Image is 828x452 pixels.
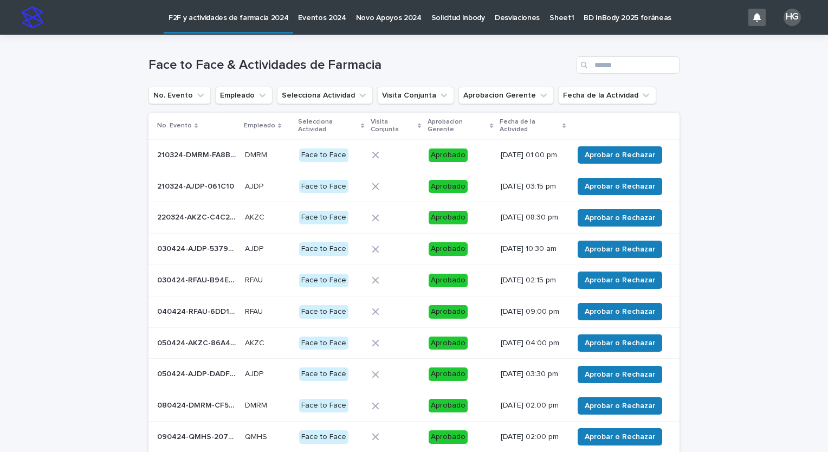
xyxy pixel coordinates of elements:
button: Aprobar o Rechazar [578,428,662,445]
div: Face to Face [299,367,348,381]
tr: 030424-AJDP-5379C7030424-AJDP-5379C7 AJDPAJDP Face to FaceAprobado[DATE] 10:30 amAprobar o Rechazar [148,234,680,265]
button: Aprobar o Rechazar [578,146,662,164]
button: Empleado [215,87,273,104]
p: RFAU [245,305,265,317]
img: stacker-logo-s-only.png [22,7,43,28]
div: Face to Face [299,305,348,319]
tr: 030424-RFAU-B94EAB030424-RFAU-B94EAB RFAURFAU Face to FaceAprobado[DATE] 02:15 pmAprobar o Rechazar [148,264,680,296]
div: Face to Face [299,430,348,444]
button: Aprobar o Rechazar [578,397,662,415]
div: Aprobado [429,399,468,412]
button: Aprobar o Rechazar [578,209,662,227]
button: Aprobar o Rechazar [578,334,662,352]
p: Empleado [244,120,275,132]
tr: 210324-AJDP-061C10210324-AJDP-061C10 AJDPAJDP Face to FaceAprobado[DATE] 03:15 pmAprobar o Rechazar [148,171,680,202]
div: Face to Face [299,211,348,224]
p: 210324-DMRM-FA8B02 [157,148,238,160]
tr: 040424-RFAU-6DD197040424-RFAU-6DD197 RFAURFAU Face to FaceAprobado[DATE] 09:00 pmAprobar o Rechazar [148,296,680,327]
h1: Face to Face & Actividades de Farmacia [148,57,572,73]
p: 210324-AJDP-061C10 [157,180,236,191]
div: HG [784,9,801,26]
span: Aprobar o Rechazar [585,306,655,317]
span: Aprobar o Rechazar [585,212,655,223]
div: Aprobado [429,337,468,350]
button: Aprobar o Rechazar [578,178,662,195]
p: [DATE] 09:00 pm [501,307,565,317]
p: Selecciona Actividad [298,116,358,136]
p: AJDP [245,367,266,379]
div: Face to Face [299,337,348,350]
p: Fecha de la Actividad [500,116,560,136]
div: Aprobado [429,211,468,224]
span: Aprobar o Rechazar [585,431,655,442]
div: Aprobado [429,430,468,444]
div: Aprobado [429,305,468,319]
p: No. Evento [157,120,192,132]
div: Aprobado [429,367,468,381]
p: [DATE] 03:15 pm [501,182,565,191]
p: 050424-AJDP-DADFDB [157,367,238,379]
p: 040424-RFAU-6DD197 [157,305,238,317]
p: [DATE] 04:00 pm [501,339,565,348]
p: 090424-QMHS-207EE5 [157,430,238,442]
tr: 210324-DMRM-FA8B02210324-DMRM-FA8B02 DMRMDMRM Face to FaceAprobado[DATE] 01:00 pmAprobar o Rechazar [148,139,680,171]
p: 030424-AJDP-5379C7 [157,242,238,254]
div: Face to Face [299,242,348,256]
div: Aprobado [429,274,468,287]
p: AKZC [245,337,267,348]
span: Aprobar o Rechazar [585,401,655,411]
button: Selecciona Actividad [277,87,373,104]
p: [DATE] 03:30 pm [501,370,565,379]
button: Aprobar o Rechazar [578,272,662,289]
p: Visita Conjunta [371,116,415,136]
div: Face to Face [299,399,348,412]
tr: 050424-AKZC-86A4F7050424-AKZC-86A4F7 AKZCAKZC Face to FaceAprobado[DATE] 04:00 pmAprobar o Rechazar [148,327,680,359]
p: [DATE] 08:30 pm [501,213,565,222]
span: Aprobar o Rechazar [585,369,655,380]
span: Aprobar o Rechazar [585,181,655,192]
p: 080424-DMRM-CF59A5 [157,399,238,410]
p: [DATE] 02:00 pm [501,401,565,410]
span: Aprobar o Rechazar [585,275,655,286]
button: Aprobacion Gerente [458,87,554,104]
div: Aprobado [429,180,468,193]
p: [DATE] 01:00 pm [501,151,565,160]
p: Aprobacion Gerente [428,116,487,136]
span: Aprobar o Rechazar [585,338,655,348]
p: QMHS [245,430,269,442]
button: No. Evento [148,87,211,104]
p: DMRM [245,148,269,160]
input: Search [577,56,680,74]
tr: 050424-AJDP-DADFDB050424-AJDP-DADFDB AJDPAJDP Face to FaceAprobado[DATE] 03:30 pmAprobar o Rechazar [148,359,680,390]
p: [DATE] 02:15 pm [501,276,565,285]
div: Face to Face [299,148,348,162]
button: Aprobar o Rechazar [578,303,662,320]
div: Aprobado [429,148,468,162]
div: Aprobado [429,242,468,256]
button: Aprobar o Rechazar [578,366,662,383]
p: [DATE] 10:30 am [501,244,565,254]
p: AJDP [245,180,266,191]
tr: 080424-DMRM-CF59A5080424-DMRM-CF59A5 DMRMDMRM Face to FaceAprobado[DATE] 02:00 pmAprobar o Rechazar [148,390,680,422]
span: Aprobar o Rechazar [585,244,655,255]
p: 220324-AKZC-C4C2BC [157,211,238,222]
p: AJDP [245,242,266,254]
p: [DATE] 02:00 pm [501,432,565,442]
button: Aprobar o Rechazar [578,241,662,258]
div: Face to Face [299,180,348,193]
div: Face to Face [299,274,348,287]
button: Fecha de la Actividad [558,87,656,104]
p: DMRM [245,399,269,410]
p: 050424-AKZC-86A4F7 [157,337,238,348]
p: RFAU [245,274,265,285]
tr: 220324-AKZC-C4C2BC220324-AKZC-C4C2BC AKZCAKZC Face to FaceAprobado[DATE] 08:30 pmAprobar o Rechazar [148,202,680,234]
span: Aprobar o Rechazar [585,150,655,160]
p: AKZC [245,211,267,222]
p: 030424-RFAU-B94EAB [157,274,238,285]
button: Visita Conjunta [377,87,454,104]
